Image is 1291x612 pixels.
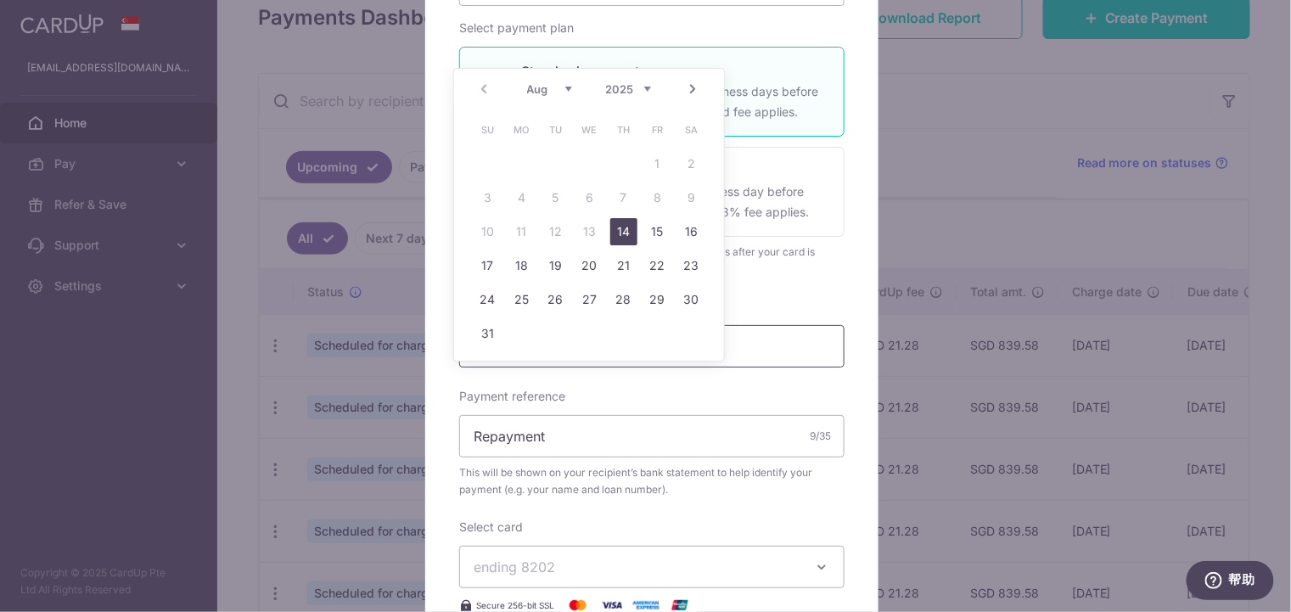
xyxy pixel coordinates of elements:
a: 20 [576,252,603,279]
label: Select card [459,519,523,536]
p: Standard payment [521,61,823,81]
a: 18 [508,252,536,279]
a: 28 [610,286,637,313]
span: Tuesday [542,116,570,143]
a: 27 [576,286,603,313]
span: Monday [508,116,536,143]
iframe: 打开一个小组件，您可以在其中找到更多信息 [1186,561,1274,604]
a: 17 [474,252,502,279]
div: 9/35 [810,428,831,445]
a: 14 [610,218,637,245]
span: Secure 256-bit SSL [476,598,554,612]
label: Select payment plan [459,20,574,36]
a: 22 [644,252,671,279]
span: ending 8202 [474,559,555,576]
a: 15 [644,218,671,245]
span: Wednesday [576,116,603,143]
a: 30 [678,286,705,313]
a: 31 [474,320,502,347]
a: Next [683,79,704,99]
span: Friday [644,116,671,143]
span: Thursday [610,116,637,143]
a: 26 [542,286,570,313]
a: 24 [474,286,502,313]
a: 21 [610,252,637,279]
a: 19 [542,252,570,279]
a: 25 [508,286,536,313]
a: 16 [678,218,705,245]
span: Saturday [678,116,705,143]
a: 23 [678,252,705,279]
span: This will be shown on your recipient’s bank statement to help identify your payment (e.g. your na... [459,464,845,498]
label: Payment reference [459,388,565,405]
button: ending 8202 [459,546,845,588]
span: Sunday [474,116,502,143]
a: 29 [644,286,671,313]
